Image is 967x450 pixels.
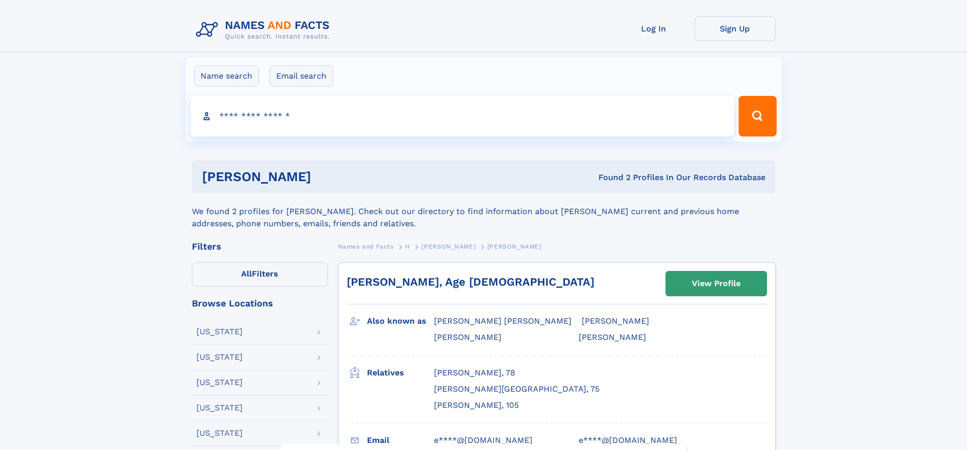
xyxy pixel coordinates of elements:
[192,242,328,251] div: Filters
[241,269,252,279] span: All
[434,367,515,378] a: [PERSON_NAME], 78
[487,243,542,250] span: [PERSON_NAME]
[367,432,434,449] h3: Email
[421,240,476,253] a: [PERSON_NAME]
[613,16,694,41] a: Log In
[367,313,434,330] h3: Also known as
[196,378,243,387] div: [US_STATE]
[405,243,410,250] span: H
[270,65,333,87] label: Email search
[434,332,502,342] span: [PERSON_NAME]
[192,193,776,230] div: We found 2 profiles for [PERSON_NAME]. Check out our directory to find information about [PERSON_...
[202,170,455,183] h1: [PERSON_NAME]
[405,240,410,253] a: H
[434,400,519,411] a: [PERSON_NAME], 105
[421,243,476,250] span: [PERSON_NAME]
[692,272,741,295] div: View Profile
[455,172,765,183] div: Found 2 Profiles In Our Records Database
[196,429,243,437] div: [US_STATE]
[194,65,259,87] label: Name search
[739,96,776,136] button: Search Button
[367,364,434,382] h3: Relatives
[434,316,572,326] span: [PERSON_NAME] [PERSON_NAME]
[347,275,594,288] a: [PERSON_NAME], Age [DEMOGRAPHIC_DATA]
[196,328,243,336] div: [US_STATE]
[338,240,394,253] a: Names and Facts
[196,404,243,412] div: [US_STATE]
[694,16,776,41] a: Sign Up
[196,353,243,361] div: [US_STATE]
[192,262,328,287] label: Filters
[191,96,735,136] input: search input
[579,332,646,342] span: [PERSON_NAME]
[192,16,338,44] img: Logo Names and Facts
[192,299,328,308] div: Browse Locations
[666,271,766,296] a: View Profile
[434,384,599,395] a: [PERSON_NAME][GEOGRAPHIC_DATA], 75
[582,316,649,326] span: [PERSON_NAME]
